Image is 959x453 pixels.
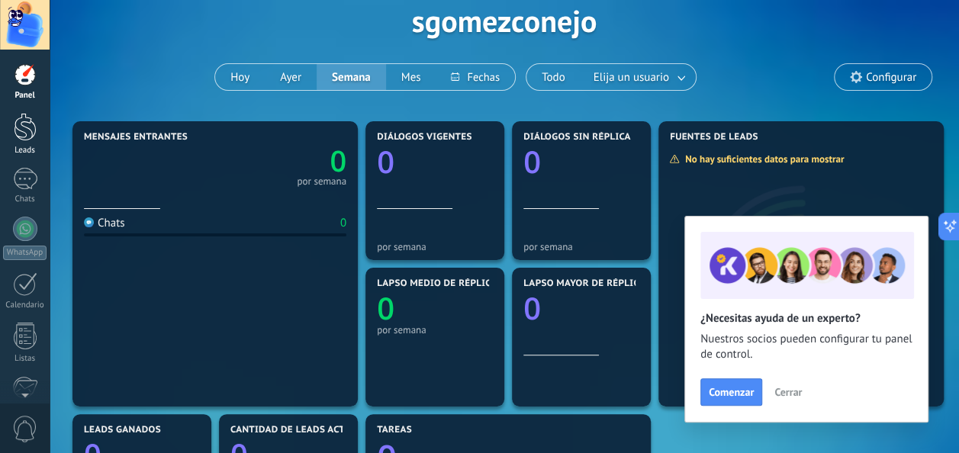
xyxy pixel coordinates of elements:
span: Lapso mayor de réplica [523,278,645,289]
div: 0 [340,216,346,230]
div: Calendario [3,300,47,310]
div: Leads [3,146,47,156]
span: Configurar [866,71,916,84]
text: 0 [330,141,346,181]
h2: ¿Necesitas ayuda de un experto? [700,311,912,326]
button: Comenzar [700,378,762,406]
text: 0 [523,287,541,329]
div: Panel [3,91,47,101]
span: Comenzar [709,387,754,397]
button: Semana [317,64,386,90]
button: Mes [386,64,436,90]
div: por semana [377,324,493,336]
div: Chats [84,216,125,230]
div: Chats [3,194,47,204]
span: Leads ganados [84,425,161,435]
div: por semana [377,241,493,252]
div: WhatsApp [3,246,47,260]
button: Todo [526,64,581,90]
span: Diálogos vigentes [377,132,472,143]
button: Cerrar [768,381,809,403]
div: por semana [523,241,639,252]
div: No hay suficientes datos para mostrar [669,153,854,165]
button: Ayer [265,64,317,90]
span: Fuentes de leads [670,132,758,143]
span: Elija un usuario [591,67,672,88]
div: Listas [3,354,47,364]
button: Fechas [436,64,514,90]
span: Mensajes entrantes [84,132,188,143]
button: Hoy [215,64,265,90]
text: 0 [377,287,394,329]
span: Cerrar [774,387,802,397]
text: 0 [523,140,541,182]
img: Chats [84,217,94,227]
a: 0 [215,141,346,181]
button: Elija un usuario [581,64,696,90]
span: Diálogos sin réplica [523,132,631,143]
span: Lapso medio de réplica [377,278,497,289]
span: Nuestros socios pueden configurar tu panel de control. [700,332,912,362]
div: por semana [297,178,346,185]
span: Tareas [377,425,412,435]
span: Cantidad de leads activos [230,425,367,435]
text: 0 [377,140,394,182]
